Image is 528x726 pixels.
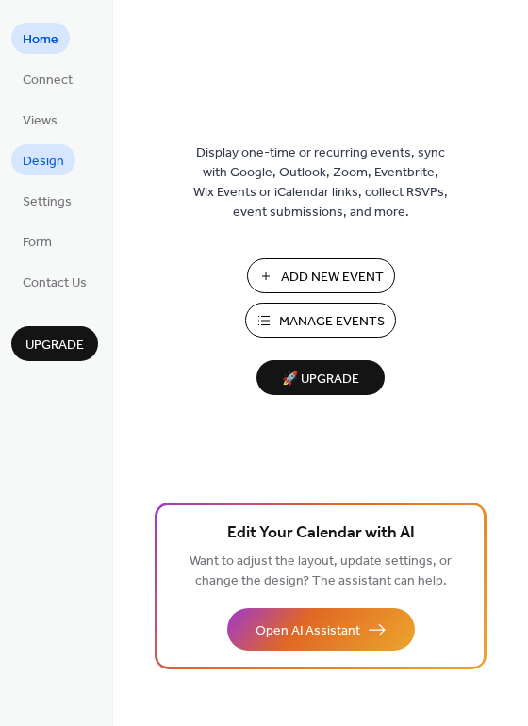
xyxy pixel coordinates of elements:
span: Upgrade [25,336,84,355]
a: Settings [11,185,83,216]
span: 🚀 Upgrade [268,367,373,392]
a: Contact Us [11,266,98,297]
span: Settings [23,192,72,212]
a: Form [11,225,63,256]
span: Add New Event [281,268,384,288]
span: Contact Us [23,273,87,293]
a: Views [11,104,69,135]
button: Open AI Assistant [227,608,415,651]
span: Views [23,111,58,131]
span: Edit Your Calendar with AI [227,520,415,547]
button: Upgrade [11,326,98,361]
a: Connect [11,63,84,94]
button: 🚀 Upgrade [256,360,385,395]
span: Open AI Assistant [256,621,360,641]
button: Manage Events [245,303,396,338]
span: Connect [23,71,73,91]
span: Design [23,152,64,172]
a: Home [11,23,70,54]
span: Want to adjust the layout, update settings, or change the design? The assistant can help. [190,549,452,594]
span: Display one-time or recurring events, sync with Google, Outlook, Zoom, Eventbrite, Wix Events or ... [193,143,448,223]
span: Form [23,233,52,253]
span: Home [23,30,58,50]
span: Manage Events [279,312,385,332]
a: Design [11,144,75,175]
button: Add New Event [247,258,395,293]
